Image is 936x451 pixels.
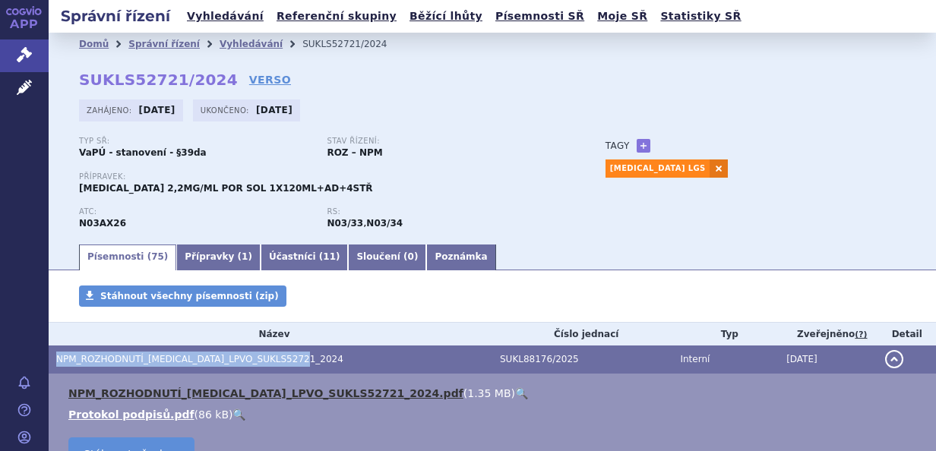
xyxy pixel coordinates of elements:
strong: SUKLS52721/2024 [79,71,238,89]
td: SUKL88176/2025 [492,345,672,374]
a: 🔍 [232,408,245,421]
a: Referenční skupiny [272,6,401,27]
p: RS: [327,207,559,216]
div: , [327,207,574,230]
span: 1.35 MB [467,387,511,399]
button: detail [885,350,903,368]
li: SUKLS52721/2024 [302,33,406,55]
a: Sloučení (0) [348,244,426,270]
a: NPM_ROZHODNUTÍ_[MEDICAL_DATA]_LPVO_SUKLS52721_2024.pdf [68,387,463,399]
strong: ROZ – NPM [327,147,382,158]
th: Typ [672,323,779,345]
span: 86 kB [198,408,229,421]
a: 🔍 [515,387,528,399]
a: VERSO [249,72,291,87]
a: Protokol podpisů.pdf [68,408,194,421]
span: Stáhnout všechny písemnosti (zip) [100,291,279,301]
strong: [DATE] [256,105,292,115]
strong: fenfluramin k přídatné léčbě epileptických záchvatů spojených s Lennoxovým-Gastautovým syndromem [366,218,403,229]
li: ( ) [68,386,921,401]
a: Stáhnout všechny písemnosti (zip) [79,285,286,307]
a: Účastníci (11) [261,244,349,270]
a: Písemnosti (75) [79,244,176,270]
a: + [637,139,650,153]
span: Interní [680,354,710,364]
abbr: (?) [855,330,867,340]
strong: [DATE] [139,105,175,115]
a: Přípravky (1) [176,244,261,270]
a: [MEDICAL_DATA] LGS [606,159,710,178]
strong: FENFLURAMIN [79,218,126,229]
p: ATC: [79,207,311,216]
a: Poznámka [426,244,495,270]
span: Ukončeno: [201,104,252,116]
th: Zveřejněno [779,323,877,345]
span: 0 [408,251,414,262]
span: 75 [151,251,164,262]
a: Běžící lhůty [405,6,487,27]
h2: Správní řízení [49,5,182,27]
td: [DATE] [779,345,877,374]
p: Stav řízení: [327,137,559,146]
a: Správní řízení [128,39,200,49]
a: Moje SŘ [593,6,652,27]
th: Název [49,323,492,345]
span: 11 [323,251,336,262]
th: Detail [877,323,936,345]
strong: VaPÚ - stanovení - §39da [79,147,207,158]
span: [MEDICAL_DATA] 2,2MG/ML POR SOL 1X120ML+AD+4STŘ [79,183,373,194]
th: Číslo jednací [492,323,672,345]
span: NPM_ROZHODNUTÍ_FINTEPLA_LPVO_SUKLS52721_2024 [56,354,343,364]
p: Přípravek: [79,172,575,181]
p: Typ SŘ: [79,137,311,146]
li: ( ) [68,407,921,422]
a: Vyhledávání [182,6,268,27]
span: Zahájeno: [87,104,134,116]
a: Vyhledávání [220,39,283,49]
h3: Tagy [606,137,630,155]
a: Statistiky SŘ [656,6,745,27]
span: 1 [242,251,248,262]
a: Písemnosti SŘ [491,6,589,27]
a: Domů [79,39,109,49]
strong: fenfluramin [327,218,363,229]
